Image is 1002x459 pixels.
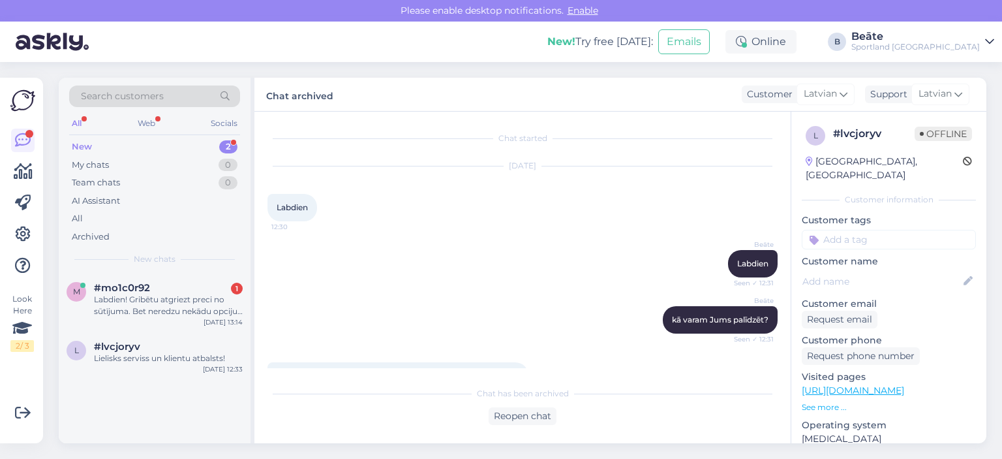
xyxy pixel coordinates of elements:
span: 12:30 [271,222,320,232]
div: Chat started [267,133,778,144]
div: Beāte [851,31,980,42]
span: Seen ✓ 12:31 [725,334,774,344]
div: Team chats [72,176,120,189]
div: B [828,33,846,51]
div: [DATE] [267,160,778,172]
div: [DATE] 12:33 [203,364,243,374]
span: kā varam Jums palīdzēt? [672,315,768,324]
img: Askly Logo [10,88,35,113]
button: Emails [658,29,710,54]
label: Chat archived [266,86,333,103]
span: l [813,131,818,140]
div: Sportland [GEOGRAPHIC_DATA] [851,42,980,52]
span: Enable [564,5,602,16]
p: Visited pages [802,370,976,384]
span: Labdien [737,259,768,268]
div: 0 [219,176,237,189]
div: Request phone number [802,347,920,365]
input: Add a tag [802,230,976,249]
p: Customer phone [802,334,976,347]
div: Labdien! Gribētu atgriezt preci no sūtījuma. Bet neredzu nekādu opciju savā profilā pie sūtījuma ... [94,294,243,317]
div: # lvcjoryv [833,126,915,142]
p: Operating system [802,419,976,432]
span: Latvian [918,87,952,101]
p: See more ... [802,402,976,413]
div: Online [725,30,797,54]
span: Beāte [725,240,774,249]
div: Reopen chat [489,407,556,425]
span: Beāte [725,296,774,306]
div: Web [135,115,158,132]
div: 1 [231,283,243,294]
input: Add name [802,274,961,289]
span: m [73,287,80,296]
div: Socials [208,115,240,132]
div: New [72,140,92,153]
span: Offline [915,127,972,141]
span: #mo1c0r92 [94,282,150,294]
span: Seen ✓ 12:31 [725,278,774,288]
p: Customer tags [802,214,976,227]
p: Customer email [802,297,976,311]
span: Search customers [81,89,164,103]
a: [URL][DOMAIN_NAME] [802,385,904,396]
div: All [72,212,83,225]
div: Try free [DATE]: [547,34,653,50]
div: Lielisks serviss un klientu atbalsts! [94,353,243,364]
div: My chats [72,159,109,172]
div: All [69,115,84,132]
div: [DATE] 13:14 [204,317,243,327]
span: New chats [134,253,175,265]
p: Customer name [802,255,976,268]
span: l [74,345,79,355]
div: 2 / 3 [10,340,34,352]
div: 2 [219,140,237,153]
span: Labdien [277,202,308,212]
b: New! [547,35,575,48]
div: Archived [72,230,110,244]
div: Customer information [802,194,976,206]
div: Customer [742,87,793,101]
div: Support [865,87,907,101]
div: Request email [802,311,877,328]
a: BeāteSportland [GEOGRAPHIC_DATA] [851,31,994,52]
span: Chat has been archived [477,388,569,400]
div: AI Assistant [72,195,120,208]
div: [GEOGRAPHIC_DATA], [GEOGRAPHIC_DATA] [806,155,963,182]
span: Latvian [804,87,837,101]
p: [MEDICAL_DATA] [802,432,976,446]
div: 0 [219,159,237,172]
div: Look Here [10,293,34,352]
span: #lvcjoryv [94,341,140,353]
